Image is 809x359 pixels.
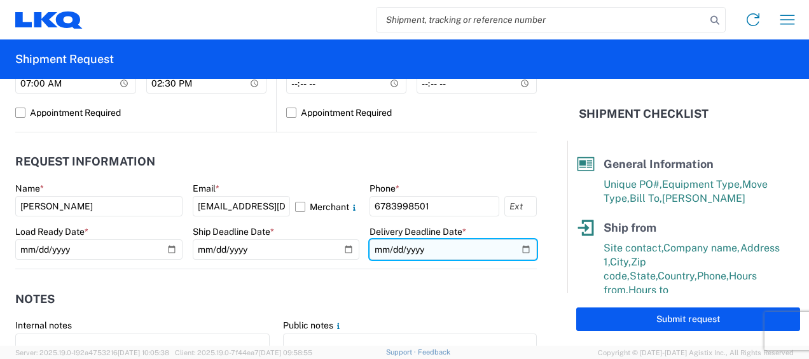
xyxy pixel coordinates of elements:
input: Ext [504,196,537,216]
h2: Request Information [15,155,155,168]
span: [DATE] 10:05:38 [118,349,169,356]
a: Support [386,348,418,356]
label: Appointment Required [286,102,537,123]
span: General Information [604,157,714,171]
span: City, [610,256,631,268]
span: [DATE] 09:58:55 [259,349,312,356]
button: Submit request [576,307,800,331]
span: Ship from [604,221,656,234]
span: Unique PO#, [604,178,662,190]
label: Public notes [283,320,343,331]
label: Merchant [295,196,359,216]
label: Load Ready Date [15,226,88,237]
span: Bill To, [630,192,662,204]
label: Internal notes [15,320,72,331]
label: Email [193,183,219,194]
span: [PERSON_NAME] [662,192,745,204]
a: Feedback [418,348,450,356]
span: Copyright © [DATE]-[DATE] Agistix Inc., All Rights Reserved [598,347,794,358]
span: Company name, [663,242,740,254]
h2: Shipment Request [15,52,114,67]
span: State, [630,270,658,282]
label: Appointment Required [15,102,266,123]
h2: Shipment Checklist [579,106,709,122]
h2: Notes [15,293,55,306]
label: Phone [370,183,399,194]
input: Shipment, tracking or reference number [377,8,706,32]
span: Phone, [697,270,729,282]
span: Client: 2025.19.0-7f44ea7 [175,349,312,356]
label: Delivery Deadline Date [370,226,466,237]
label: Ship Deadline Date [193,226,274,237]
span: Country, [658,270,697,282]
span: Server: 2025.19.0-192a4753216 [15,349,169,356]
span: Equipment Type, [662,178,742,190]
span: Site contact, [604,242,663,254]
span: Hours to [628,284,668,296]
label: Name [15,183,44,194]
